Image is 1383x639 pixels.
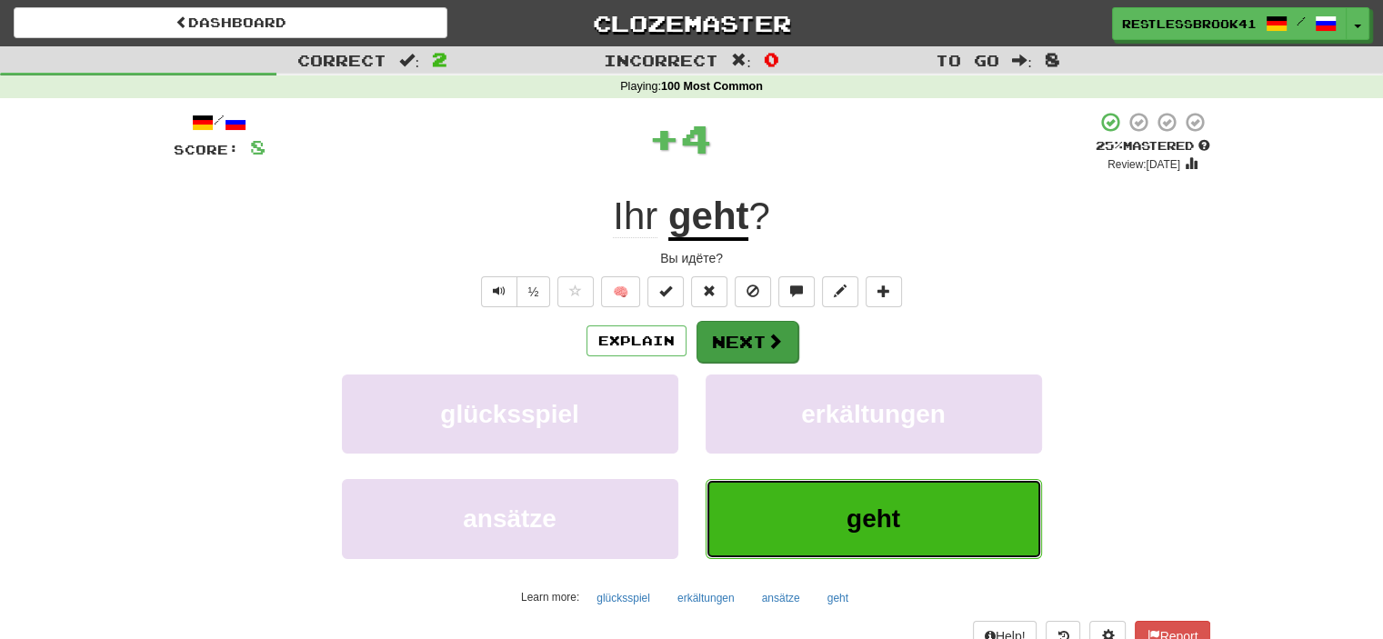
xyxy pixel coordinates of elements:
div: Text-to-speech controls [477,276,551,307]
a: Clozemaster [475,7,908,39]
button: glücksspiel [586,584,660,612]
span: 0 [764,48,779,70]
span: Ihr [613,195,657,238]
span: geht [847,504,900,533]
button: Favorite sentence (alt+f) [557,276,594,307]
span: glücksspiel [440,400,579,428]
div: / [174,111,266,134]
button: Add to collection (alt+a) [866,276,902,307]
div: Вы идёте? [174,249,1210,267]
span: 4 [680,115,712,161]
button: Next [697,321,798,363]
button: Set this sentence to 100% Mastered (alt+m) [647,276,684,307]
span: / [1297,15,1306,27]
span: : [399,53,419,68]
span: 8 [250,135,266,158]
a: Dashboard [14,7,447,38]
small: Review: [DATE] [1107,158,1180,171]
span: Correct [297,51,386,69]
button: Ignore sentence (alt+i) [735,276,771,307]
button: ansätze [342,479,678,558]
button: ½ [516,276,551,307]
span: ansätze [463,504,556,533]
button: glücksspiel [342,374,678,454]
span: 8 [1045,48,1060,70]
span: Score: [174,142,239,157]
span: RestlessBrook4142 [1122,15,1257,32]
a: RestlessBrook4142 / [1112,7,1347,40]
button: Reset to 0% Mastered (alt+r) [691,276,727,307]
span: 2 [432,48,447,70]
span: + [648,111,680,165]
button: erkältungen [667,584,745,612]
span: 25 % [1096,138,1123,153]
span: : [1012,53,1032,68]
strong: 100 Most Common [661,80,763,93]
span: To go [936,51,999,69]
button: geht [706,479,1042,558]
button: 🧠 [601,276,640,307]
span: erkältungen [801,400,946,428]
small: Learn more: [521,591,579,604]
button: ansätze [752,584,810,612]
div: Mastered [1096,138,1210,155]
span: Incorrect [604,51,718,69]
button: Discuss sentence (alt+u) [778,276,815,307]
button: Explain [586,325,686,356]
span: ? [748,195,769,237]
button: Edit sentence (alt+d) [822,276,858,307]
button: Play sentence audio (ctl+space) [481,276,517,307]
span: : [731,53,751,68]
u: geht [668,195,749,241]
button: geht [817,584,858,612]
button: erkältungen [706,374,1042,454]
